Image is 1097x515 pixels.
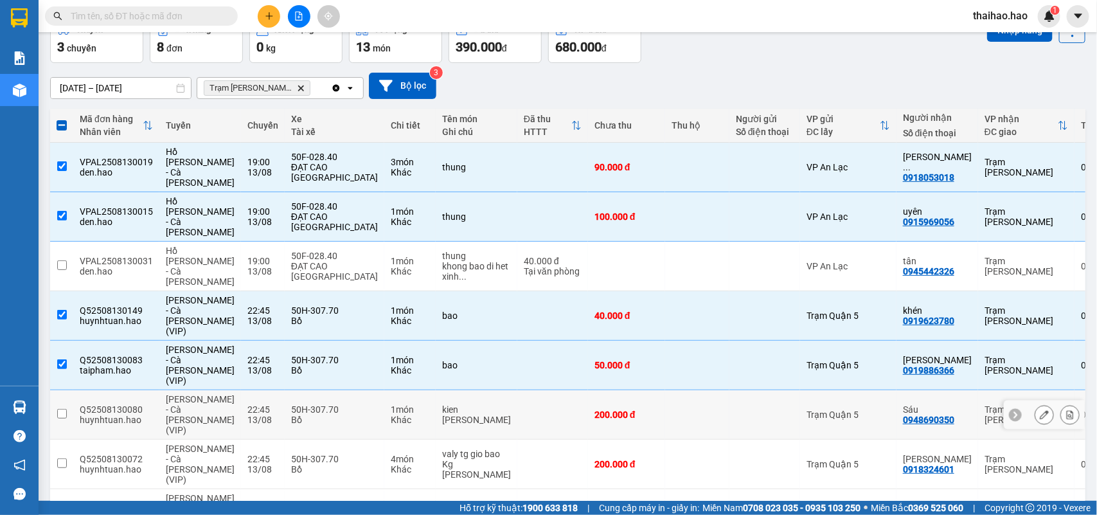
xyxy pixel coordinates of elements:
input: Tìm tên, số ĐT hoặc mã đơn [71,9,222,23]
div: Chi tiết [391,120,429,131]
span: 390.000 [456,39,502,55]
span: đ [502,43,507,53]
button: caret-down [1067,5,1089,28]
div: VPAL2508130015 [80,206,153,217]
div: 90.000 đ [594,162,659,172]
span: Hồ [PERSON_NAME] - Cà [PERSON_NAME] [166,147,235,188]
span: thaihao.hao [963,8,1038,24]
button: aim [317,5,340,28]
div: 0919886366 [903,365,954,375]
img: solution-icon [13,51,26,65]
span: ... [459,271,467,282]
span: file-add [294,12,303,21]
span: món [373,43,391,53]
div: Trạm [PERSON_NAME] [985,355,1068,375]
div: 100.000 đ [594,212,659,222]
span: [PERSON_NAME] - Cà [PERSON_NAME] (VIP) [166,444,235,485]
div: Khác [391,365,429,375]
span: đơn [166,43,183,53]
span: Hỗ trợ kỹ thuật: [459,501,578,515]
div: 19:00 [247,256,278,266]
div: 1 món [391,355,429,365]
div: VP An Lạc [807,261,890,271]
span: Miền Bắc [871,501,963,515]
div: ĐC lấy [807,127,880,137]
div: Bồ [291,415,378,425]
div: thung [442,162,511,172]
div: 50H-307.70 [291,404,378,415]
div: Chưa thu [594,120,659,131]
div: 1 món [391,256,429,266]
div: 200.000 đ [594,459,659,469]
div: Trạm Quận 5 [807,459,890,469]
button: Đơn hàng8đơn [150,17,243,63]
div: Khác [391,316,429,326]
div: Người nhận [903,113,972,123]
div: VP gửi [807,114,880,124]
div: 4 món [391,454,429,464]
div: den.hao [80,217,153,227]
div: Sáu [903,404,972,415]
div: 22:45 [247,404,278,415]
th: Toggle SortBy [517,109,588,143]
span: caret-down [1073,10,1084,22]
img: warehouse-icon [13,401,26,414]
span: kg [266,43,276,53]
sup: 3 [430,66,443,79]
button: Chuyến3chuyến [50,17,143,63]
div: 0948690350 [903,415,954,425]
div: Đã thu [524,114,571,124]
div: Trạm [PERSON_NAME] [985,305,1068,326]
img: logo-vxr [11,8,28,28]
div: Khác [391,415,429,425]
span: question-circle [13,430,26,442]
span: notification [13,459,26,471]
span: Miền Nam [702,501,861,515]
div: Khác [391,266,429,276]
span: message [13,488,26,500]
div: 200.000 đ [594,410,659,420]
div: bao [442,360,511,370]
div: 19:00 [247,157,278,167]
span: 13 [356,39,370,55]
sup: 1 [1051,6,1060,15]
div: Người gửi [736,114,794,124]
div: 0915969056 [903,217,954,227]
div: 1 món [391,404,429,415]
div: Mã đơn hàng [80,114,143,124]
svg: Clear all [331,83,341,93]
button: file-add [288,5,310,28]
button: Bộ lọc [369,73,436,99]
span: [PERSON_NAME] - Cà [PERSON_NAME] (VIP) [166,295,235,336]
div: 13/08 [247,464,278,474]
div: taipham.hao [80,365,153,375]
button: plus [258,5,280,28]
div: ĐẠT CAO [GEOGRAPHIC_DATA] [291,261,378,282]
div: Khác [391,217,429,227]
div: uyên [903,206,972,217]
span: | [973,501,975,515]
div: 50F-028.40 [291,201,378,212]
span: copyright [1026,503,1035,512]
div: Nhân viên [80,127,143,137]
div: Số điện thoại [903,128,972,138]
span: aim [324,12,333,21]
div: bao [442,311,511,321]
div: Trạm Quận 5 [807,410,890,420]
div: ĐẠT CAO [GEOGRAPHIC_DATA] [291,212,378,232]
div: HTTT [524,127,571,137]
div: Bồ [291,464,378,474]
div: Số điện thoại [736,127,794,137]
button: Đã thu390.000đ [449,17,542,63]
div: Tài xế [291,127,378,137]
span: Trạm Tắc Vân [210,83,292,93]
div: minh châu [903,355,972,365]
th: Toggle SortBy [800,109,896,143]
div: Q52508130080 [80,404,153,415]
div: Tên món [442,114,511,124]
div: Q52508130149 [80,305,153,316]
div: Kg bao hư hong [442,415,511,425]
span: [PERSON_NAME] - Cà [PERSON_NAME] (VIP) [166,345,235,386]
div: 1 món [391,206,429,217]
div: 13/08 [247,217,278,227]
